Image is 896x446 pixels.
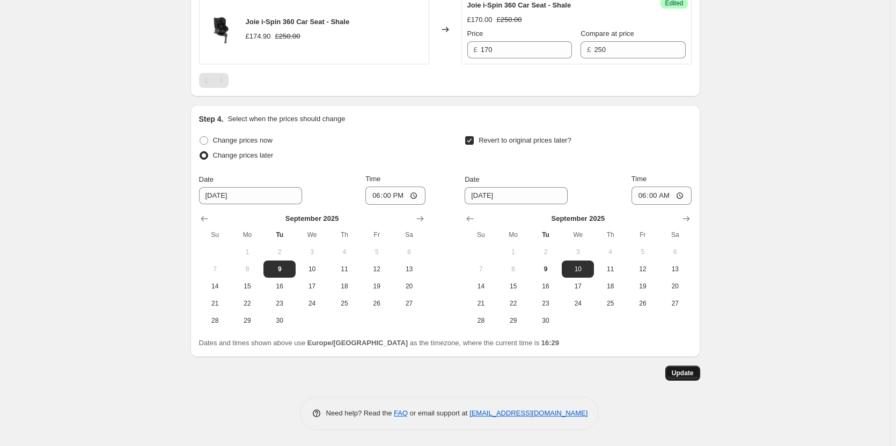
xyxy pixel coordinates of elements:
[203,316,227,325] span: 28
[598,299,622,308] span: 25
[236,282,259,291] span: 15
[203,282,227,291] span: 14
[263,261,296,278] button: Today Tuesday September 9 2025
[213,136,273,144] span: Change prices now
[663,299,687,308] span: 27
[199,261,231,278] button: Sunday September 7 2025
[598,248,622,256] span: 4
[199,73,229,88] nav: Pagination
[534,231,557,239] span: Tu
[659,278,691,295] button: Saturday September 20 2025
[300,231,324,239] span: We
[333,265,356,273] span: 11
[236,248,259,256] span: 1
[502,248,525,256] span: 1
[333,248,356,256] span: 4
[203,231,227,239] span: Su
[296,295,328,312] button: Wednesday September 24 2025
[663,265,687,273] span: 13
[631,282,655,291] span: 19
[199,339,560,347] span: Dates and times shown above use as the timezone, where the current time is
[562,226,594,243] th: Wednesday
[333,299,356,308] span: 25
[502,299,525,308] span: 22
[594,243,626,261] button: Thursday September 4 2025
[397,265,421,273] span: 13
[300,299,324,308] span: 24
[502,316,525,325] span: 29
[296,278,328,295] button: Wednesday September 17 2025
[566,299,590,308] span: 24
[393,226,425,243] th: Saturday
[497,278,530,295] button: Monday September 15 2025
[659,226,691,243] th: Saturday
[627,295,659,312] button: Friday September 26 2025
[397,248,421,256] span: 6
[365,175,380,183] span: Time
[631,187,692,205] input: 12:00
[236,265,259,273] span: 8
[469,299,493,308] span: 21
[203,299,227,308] span: 21
[263,243,296,261] button: Tuesday September 2 2025
[530,226,562,243] th: Tuesday
[465,261,497,278] button: Sunday September 7 2025
[594,295,626,312] button: Thursday September 25 2025
[199,187,302,204] input: 9/9/2025
[231,243,263,261] button: Monday September 1 2025
[497,295,530,312] button: Monday September 22 2025
[663,231,687,239] span: Sa
[465,187,568,204] input: 9/9/2025
[365,265,388,273] span: 12
[268,231,291,239] span: Tu
[534,282,557,291] span: 16
[566,265,590,273] span: 10
[594,278,626,295] button: Thursday September 18 2025
[465,175,479,183] span: Date
[502,265,525,273] span: 8
[631,248,655,256] span: 5
[530,261,562,278] button: Today Tuesday September 9 2025
[663,282,687,291] span: 20
[497,14,522,25] strike: £250.00
[307,339,408,347] b: Europe/[GEOGRAPHIC_DATA]
[333,282,356,291] span: 18
[631,299,655,308] span: 26
[502,282,525,291] span: 15
[594,261,626,278] button: Thursday September 11 2025
[197,211,212,226] button: Show previous month, August 2025
[227,114,345,124] p: Select when the prices should change
[231,226,263,243] th: Monday
[393,261,425,278] button: Saturday September 13 2025
[328,226,361,243] th: Thursday
[328,261,361,278] button: Thursday September 11 2025
[199,312,231,329] button: Sunday September 28 2025
[581,29,634,38] span: Compare at price
[300,282,324,291] span: 17
[627,278,659,295] button: Friday September 19 2025
[361,261,393,278] button: Friday September 12 2025
[275,31,300,42] strike: £250.00
[263,295,296,312] button: Tuesday September 23 2025
[231,312,263,329] button: Monday September 29 2025
[665,366,700,381] button: Update
[587,46,591,54] span: £
[361,226,393,243] th: Friday
[679,211,694,226] button: Show next month, October 2025
[497,312,530,329] button: Monday September 29 2025
[469,265,493,273] span: 7
[199,175,214,183] span: Date
[534,248,557,256] span: 2
[659,243,691,261] button: Saturday September 6 2025
[598,282,622,291] span: 18
[562,278,594,295] button: Wednesday September 17 2025
[199,278,231,295] button: Sunday September 14 2025
[365,187,425,205] input: 12:00
[566,282,590,291] span: 17
[246,18,350,26] span: Joie i-Spin 360 Car Seat - Shale
[300,265,324,273] span: 10
[397,299,421,308] span: 27
[361,295,393,312] button: Friday September 26 2025
[627,261,659,278] button: Friday September 12 2025
[365,299,388,308] span: 26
